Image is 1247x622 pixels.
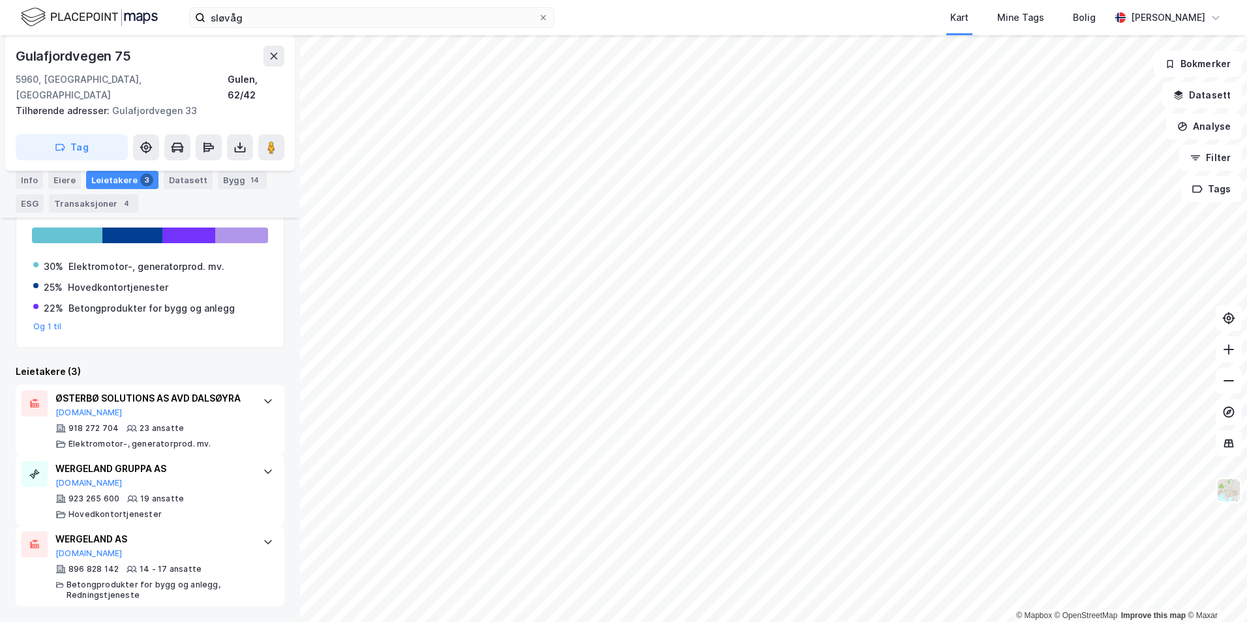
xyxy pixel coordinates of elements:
button: Og 1 til [33,321,62,332]
button: Tag [16,134,128,160]
iframe: Chat Widget [1182,559,1247,622]
div: Transaksjoner [49,194,138,213]
a: Improve this map [1121,611,1186,620]
div: ESG [16,194,44,213]
div: Bolig [1073,10,1096,25]
a: Mapbox [1016,611,1052,620]
button: [DOMAIN_NAME] [55,478,123,488]
div: Kart [950,10,969,25]
div: Elektromotor-, generatorprod. mv. [68,259,224,274]
img: logo.f888ab2527a4732fd821a326f86c7f29.svg [21,6,158,29]
div: 923 265 600 [68,494,119,504]
button: [DOMAIN_NAME] [55,407,123,418]
div: 896 828 142 [68,564,119,574]
div: Eiere [48,171,81,189]
div: 19 ansatte [140,494,184,504]
div: 14 [248,173,262,186]
div: Betongprodukter for bygg og anlegg, Redningstjeneste [67,580,250,600]
div: WERGELAND GRUPPA AS [55,461,250,477]
div: 25% [44,280,63,295]
input: Søk på adresse, matrikkel, gårdeiere, leietakere eller personer [205,8,538,27]
button: [DOMAIN_NAME] [55,548,123,559]
div: Hovedkontortjenester [68,509,162,520]
span: Tilhørende adresser: [16,105,112,116]
div: Betongprodukter for bygg og anlegg [68,301,235,316]
div: Bygg [218,171,267,189]
div: 3 [140,173,153,186]
div: 4 [120,197,133,210]
div: Datasett [164,171,213,189]
div: 30% [44,259,63,274]
button: Analyse [1166,113,1242,140]
div: Leietakere [86,171,158,189]
div: Mine Tags [997,10,1044,25]
div: 918 272 704 [68,423,119,434]
div: WERGELAND AS [55,531,250,547]
div: Leietakere (3) [16,364,284,379]
img: Z [1216,478,1241,503]
div: Gulafjordvegen 75 [16,46,134,67]
div: 5960, [GEOGRAPHIC_DATA], [GEOGRAPHIC_DATA] [16,72,228,103]
div: 22% [44,301,63,316]
div: [PERSON_NAME] [1131,10,1205,25]
div: Gulafjordvegen 33 [16,103,274,119]
div: Gulen, 62/42 [228,72,284,103]
a: OpenStreetMap [1055,611,1118,620]
div: Hovedkontortjenester [68,280,168,295]
div: Elektromotor-, generatorprod. mv. [68,439,211,449]
div: 14 - 17 ansatte [140,564,202,574]
button: Filter [1179,145,1242,171]
div: ØSTERBØ SOLUTIONS AS AVD DALSØYRA [55,391,250,406]
div: Info [16,171,43,189]
div: 23 ansatte [140,423,184,434]
button: Tags [1181,176,1242,202]
button: Datasett [1162,82,1242,108]
button: Bokmerker [1154,51,1242,77]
